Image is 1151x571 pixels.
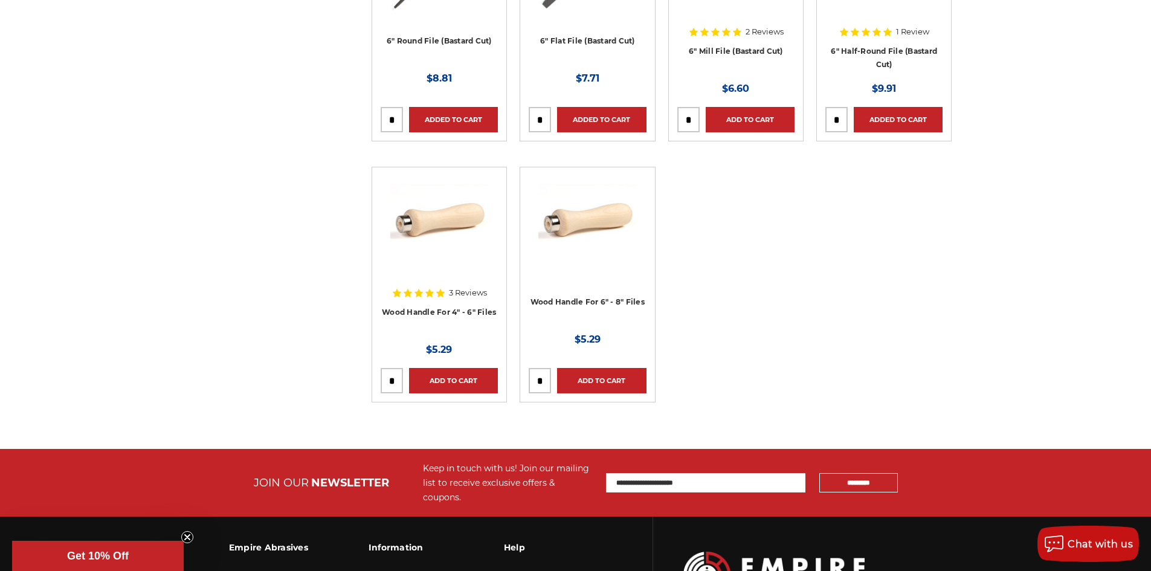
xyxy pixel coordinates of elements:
[831,47,937,69] a: 6" Half-Round File (Bastard Cut)
[746,28,784,36] span: 2 Reviews
[426,344,452,355] span: $5.29
[229,535,308,560] h3: Empire Abrasives
[530,297,645,306] a: Wood Handle For 6" - 8" Files
[504,535,585,560] h3: Help
[1037,526,1139,562] button: Chat with us
[706,107,795,132] a: Add to Cart
[67,550,129,562] span: Get 10% Off
[575,334,601,345] span: $5.29
[369,535,443,560] h3: Information
[382,308,496,317] a: Wood Handle For 4" - 6" Files
[427,73,452,84] span: $8.81
[896,28,929,36] span: 1 Review
[381,176,498,293] a: File Handle
[529,176,646,293] a: File Handle
[722,83,749,94] span: $6.60
[390,176,488,273] img: File Handle
[854,107,943,132] a: Added to Cart
[409,368,498,393] a: Add to Cart
[557,107,646,132] a: Added to Cart
[254,476,309,489] span: JOIN OUR
[576,73,599,84] span: $7.71
[689,47,783,56] a: 6" Mill File (Bastard Cut)
[538,176,636,273] img: File Handle
[311,476,389,489] span: NEWSLETTER
[540,36,635,45] a: 6" Flat File (Bastard Cut)
[409,107,498,132] a: Added to Cart
[872,83,896,94] span: $9.91
[1068,538,1133,550] span: Chat with us
[557,368,646,393] a: Add to Cart
[423,461,594,505] div: Keep in touch with us! Join our mailing list to receive exclusive offers & coupons.
[387,36,492,45] a: 6" Round File (Bastard Cut)
[181,531,193,543] button: Close teaser
[449,289,487,297] span: 3 Reviews
[12,541,184,571] div: Get 10% OffClose teaser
